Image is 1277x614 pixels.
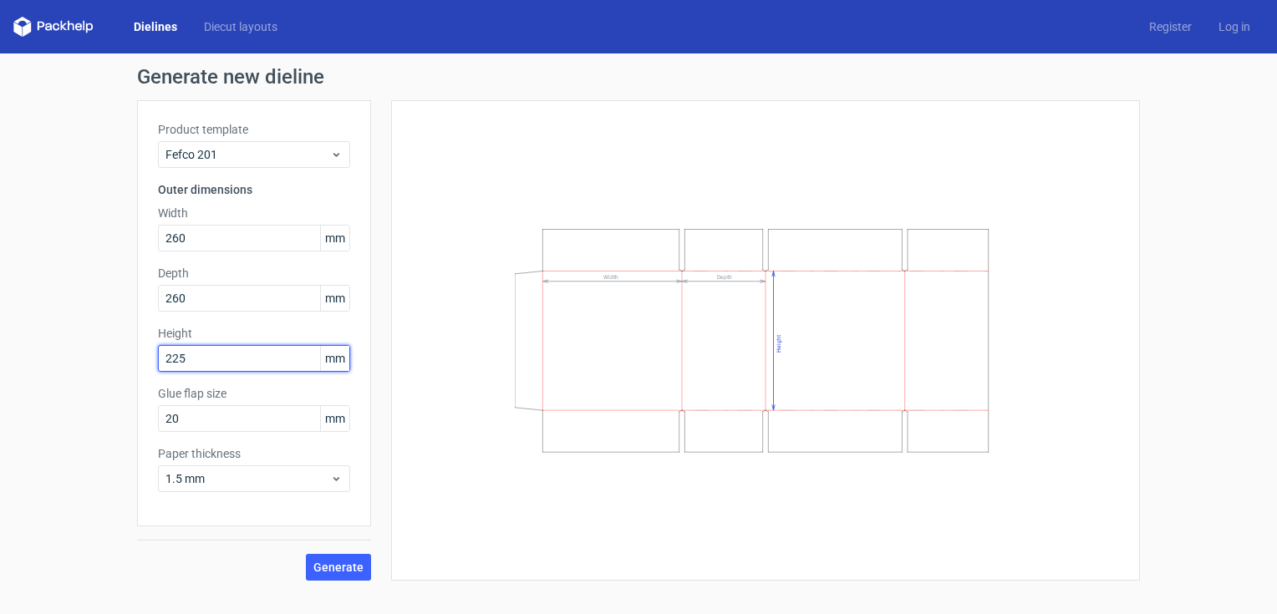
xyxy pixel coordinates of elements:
[158,445,350,462] label: Paper thickness
[158,385,350,402] label: Glue flap size
[306,554,371,581] button: Generate
[120,18,191,35] a: Dielines
[165,470,330,487] span: 1.5 mm
[165,146,330,163] span: Fefco 201
[1136,18,1205,35] a: Register
[191,18,291,35] a: Diecut layouts
[1205,18,1264,35] a: Log in
[158,121,350,138] label: Product template
[158,205,350,221] label: Width
[158,325,350,342] label: Height
[603,274,618,281] text: Width
[320,346,349,371] span: mm
[137,67,1140,87] h1: Generate new dieline
[313,561,364,573] span: Generate
[158,181,350,198] h3: Outer dimensions
[320,406,349,431] span: mm
[320,226,349,251] span: mm
[776,335,782,353] text: Height
[158,265,350,282] label: Depth
[717,274,732,281] text: Depth
[320,286,349,311] span: mm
